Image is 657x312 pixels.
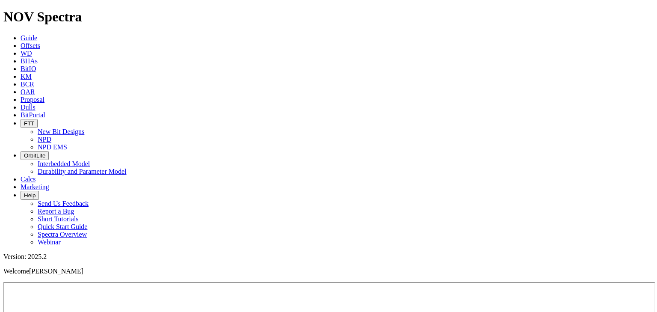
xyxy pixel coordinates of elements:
[21,50,32,57] a: WD
[24,120,34,127] span: FTT
[21,183,49,190] a: Marketing
[21,88,35,95] a: OAR
[21,65,36,72] a: BitIQ
[21,111,45,119] a: BitPortal
[38,223,87,230] a: Quick Start Guide
[21,175,36,183] a: Calcs
[29,267,83,275] span: [PERSON_NAME]
[38,238,61,246] a: Webinar
[21,73,32,80] a: KM
[38,160,90,167] a: Interbedded Model
[21,104,36,111] a: Dulls
[24,152,45,159] span: OrbitLite
[21,151,49,160] button: OrbitLite
[38,215,79,223] a: Short Tutorials
[38,231,87,238] a: Spectra Overview
[21,34,37,42] a: Guide
[21,96,44,103] a: Proposal
[3,253,654,261] div: Version: 2025.2
[38,208,74,215] a: Report a Bug
[21,57,38,65] a: BHAs
[24,192,36,199] span: Help
[21,119,38,128] button: FTT
[38,136,51,143] a: NPD
[21,80,34,88] a: BCR
[3,9,654,25] h1: NOV Spectra
[38,128,84,135] a: New Bit Designs
[3,267,654,275] p: Welcome
[38,200,89,207] a: Send Us Feedback
[38,143,67,151] a: NPD EMS
[21,42,40,49] a: Offsets
[21,191,39,200] button: Help
[38,168,127,175] a: Durability and Parameter Model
